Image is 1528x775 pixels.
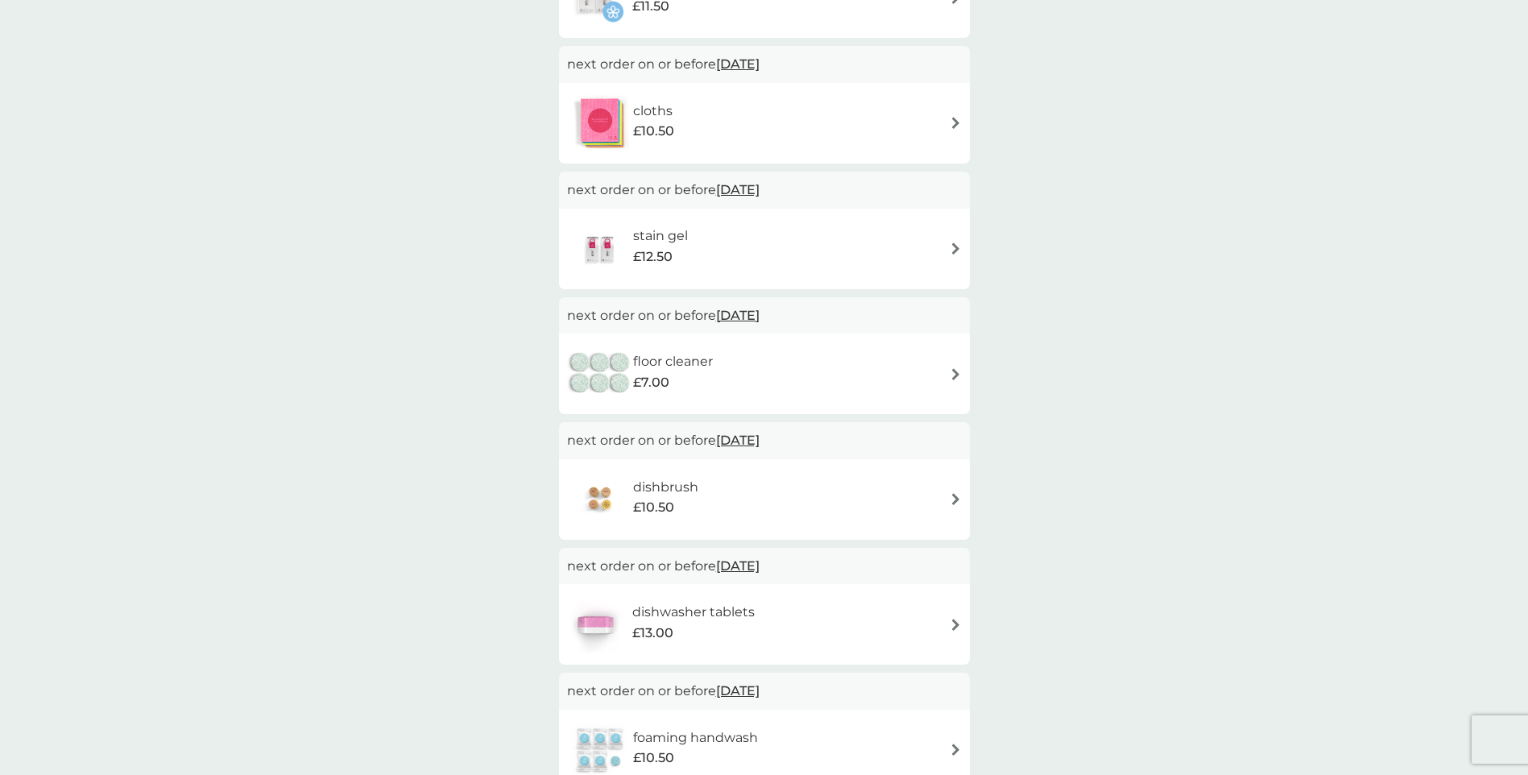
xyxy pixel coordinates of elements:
span: [DATE] [716,300,760,331]
h6: dishbrush [633,477,698,498]
p: next order on or before [567,681,962,702]
img: arrow right [950,242,962,255]
p: next order on or before [567,556,962,577]
img: floor cleaner [567,346,633,402]
h6: cloths [633,101,674,122]
h6: stain gel [633,226,688,247]
span: [DATE] [716,675,760,707]
span: [DATE] [716,425,760,456]
span: £10.50 [633,748,674,769]
img: arrow right [950,744,962,756]
h6: foaming handwash [633,727,758,748]
p: next order on or before [567,430,962,451]
img: cloths [567,95,633,151]
span: £12.50 [633,247,673,267]
img: stain gel [567,221,633,277]
span: [DATE] [716,48,760,80]
span: £10.50 [633,497,674,518]
p: next order on or before [567,180,962,201]
span: £7.00 [633,372,669,393]
p: next order on or before [567,54,962,75]
h6: dishwasher tablets [632,602,755,623]
p: next order on or before [567,305,962,326]
span: £13.00 [632,623,673,644]
span: [DATE] [716,550,760,582]
span: [DATE] [716,174,760,205]
img: arrow right [950,368,962,380]
img: arrow right [950,493,962,505]
img: arrow right [950,619,962,631]
img: dishbrush [567,471,633,528]
span: £10.50 [633,121,674,142]
h6: floor cleaner [633,351,713,372]
img: arrow right [950,117,962,129]
img: dishwasher tablets [567,596,623,653]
